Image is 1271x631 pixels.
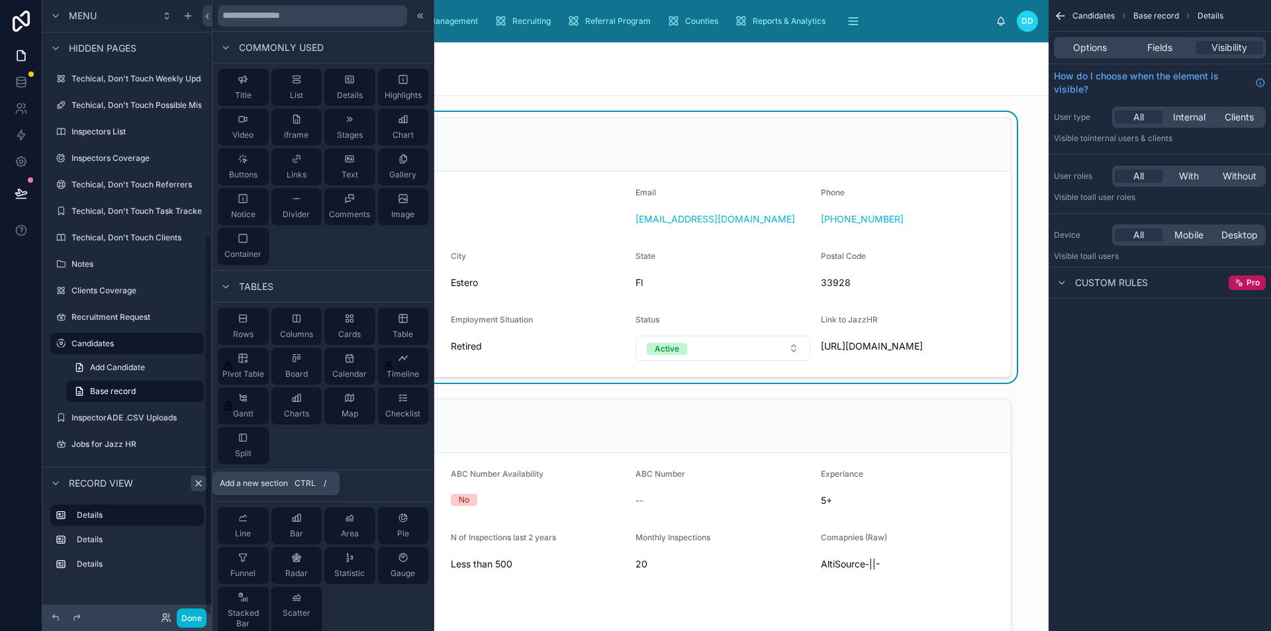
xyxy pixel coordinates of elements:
span: Container [224,249,261,260]
span: List [290,90,303,101]
span: Gallery [389,170,416,180]
span: Bar [290,528,303,539]
span: Notice [231,209,256,220]
button: Charts [271,387,322,424]
span: Without [1223,170,1256,183]
label: Recruitment Request [71,312,201,322]
span: Chart [393,130,414,140]
span: Area [341,528,359,539]
label: Inspectors Coverage [71,153,201,164]
span: 33928 [821,276,996,289]
a: Candidates [50,333,204,354]
label: User type [1054,112,1107,122]
div: scrollable content [254,7,996,36]
label: Techical, Don't Touch Referrers [71,179,201,190]
span: [PERSON_NAME] [265,213,625,226]
span: Scatter [283,608,310,618]
label: Techical, Don't Touch Task Tracker [71,206,205,217]
a: Add Candidate [66,357,204,378]
span: How do I choose when the element is visible? [1054,70,1250,96]
label: Details [77,510,193,520]
button: Bar [271,507,322,544]
span: Table [393,329,413,340]
span: [URL][DOMAIN_NAME] [821,340,996,353]
span: Estero [451,276,626,289]
span: Columns [280,329,313,340]
a: InspectorADE .CSV Uploads [50,407,204,428]
a: Techical, Don't Touch Task Tracker [50,201,204,222]
a: Recruiting [490,9,560,33]
a: Clients Coverage [50,280,204,301]
button: iframe [271,109,322,146]
label: Jobs for Jazz HR [71,439,201,450]
button: Timeline [378,348,429,385]
p: Visible to [1054,133,1266,144]
label: Candidates [71,338,196,349]
span: Fl [635,276,810,289]
a: Jobs for Jazz HR [50,434,204,455]
label: InspectorADE .CSV Uploads [71,413,201,423]
span: Visibility [1211,41,1247,54]
div: scrollable content [42,499,212,588]
a: Base record [66,381,204,402]
button: Notice [218,188,269,225]
span: Ctrl [293,477,317,490]
button: Video [218,109,269,146]
span: Referral Program [585,16,651,26]
span: Retired [451,340,626,353]
span: Counties [685,16,718,26]
a: Inspectors List [50,121,204,142]
span: Commonly used [239,41,324,54]
span: Links [287,170,306,180]
button: Pivot Table [218,348,269,385]
label: Details [77,559,199,569]
span: Charts [284,409,309,419]
p: Visible to [1054,192,1266,203]
button: Divider [271,188,322,225]
span: Details [337,90,363,101]
span: Clients [1225,111,1254,124]
span: Add Candidate [90,362,145,373]
span: State [635,251,655,261]
button: Container [218,228,269,265]
span: With [1179,170,1199,183]
span: Mobile [1174,228,1203,242]
button: Gantt [218,387,269,424]
span: Hidden pages [69,42,136,55]
button: Calendar [324,348,375,385]
span: Internal [1173,111,1205,124]
span: Line [235,528,251,539]
button: Table [378,308,429,345]
button: Statistic [324,547,375,584]
button: List [271,69,322,106]
span: Email [635,187,656,197]
span: Record view [69,477,133,490]
span: Base record [90,386,136,397]
button: Image [378,188,429,225]
button: Board [271,348,322,385]
label: Notes [71,259,201,269]
span: City [451,251,466,261]
label: Inspectors List [71,126,201,137]
span: Fields [1147,41,1172,54]
label: Techical, Don't Touch Clients [71,232,201,243]
span: Cards [338,329,361,340]
span: Timeline [387,369,419,379]
span: Comments [329,209,370,220]
button: Buttons [218,148,269,185]
button: Select Button [635,336,810,361]
span: Calendar [332,369,367,379]
button: Title [218,69,269,106]
span: Map [342,409,358,419]
span: Menu [69,9,97,23]
div: Active [655,343,679,355]
button: Columns [271,308,322,345]
a: [EMAIL_ADDRESS][DOMAIN_NAME] [635,213,795,226]
a: Inspectors Coverage [50,148,204,169]
button: Comments [324,188,375,225]
span: All [1133,228,1144,242]
label: Details [77,534,199,545]
span: Stacked Bar [223,608,263,629]
span: Details [1198,11,1223,21]
a: Client Management [382,9,487,33]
